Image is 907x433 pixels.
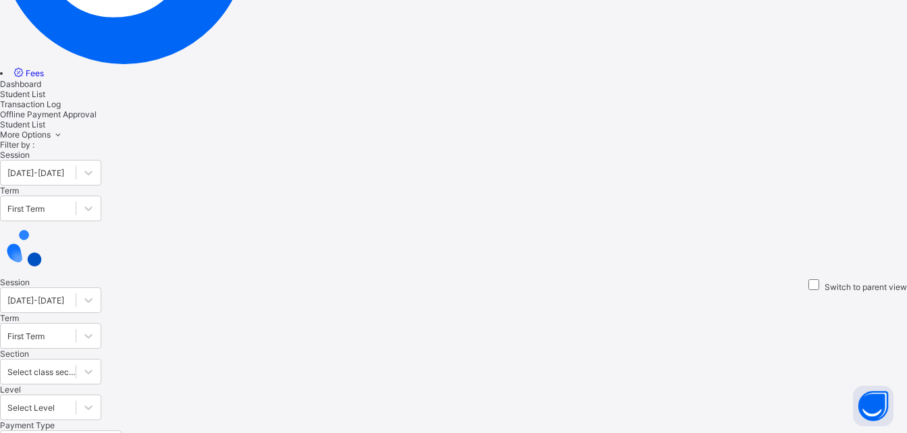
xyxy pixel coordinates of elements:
a: Fees [11,68,44,78]
button: Open asap [853,386,893,426]
div: First Term [7,203,45,213]
div: [DATE]-[DATE] [7,295,64,305]
div: [DATE]-[DATE] [7,167,64,177]
div: Select Level [7,402,55,412]
div: First Term [7,330,45,341]
span: Fees [26,68,44,78]
label: Switch to parent view [825,282,907,292]
div: Select class section [7,366,77,376]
